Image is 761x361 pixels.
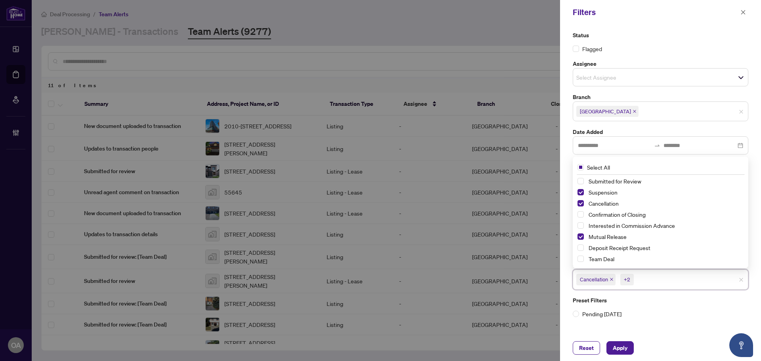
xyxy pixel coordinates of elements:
span: Deposit Receipt Request [589,244,650,251]
span: Cancellation [576,274,616,285]
span: Suspension [589,189,618,196]
label: Branch [573,93,748,101]
span: to [654,142,660,149]
span: Select Submitted for Review [577,178,584,184]
span: Ottawa [576,106,639,117]
div: +2 [624,275,630,283]
span: Mutual Release [589,233,627,240]
label: Date Added [573,128,748,136]
span: Flagged [582,44,602,53]
span: close [610,277,614,281]
span: Cancellation [589,200,619,207]
span: Interested in Commission Advance [589,222,675,229]
span: Confirmation of Closing [589,211,646,218]
span: close [740,10,746,15]
button: Open asap [729,333,753,357]
span: Cancellation [585,199,744,208]
span: Reset [579,342,594,354]
span: Select Suspension [577,189,584,195]
span: Select Team Deal [577,256,584,262]
span: Suspension [585,187,744,197]
span: close [739,277,744,282]
span: Select All [584,163,613,172]
span: Select Confirmation of Closing [577,211,584,218]
span: Mutual Release [585,232,744,241]
span: Select Deposit Receipt Request [577,244,584,251]
span: Cancellation [580,275,608,283]
span: Submitted for Review [589,178,641,185]
span: swap-right [654,142,660,149]
label: Assignee [573,59,748,68]
span: Pending [DATE] [579,309,625,318]
button: Reset [573,341,600,355]
span: [GEOGRAPHIC_DATA] [580,107,631,115]
button: Apply [606,341,634,355]
label: Status [573,31,748,40]
label: Preset Filters [573,296,748,305]
span: Deposit Receipt Request [585,243,744,252]
span: Team Deal [589,255,614,262]
span: Confirmation of Closing [585,210,744,219]
span: Apply [613,342,627,354]
span: Select Interested in Commission Advance [577,222,584,229]
span: Submitted for Review [585,176,744,186]
div: Filters [573,6,738,18]
span: Select Mutual Release [577,233,584,240]
span: close [739,109,744,114]
span: Select Cancellation [577,200,584,206]
span: close [633,109,637,113]
span: Interested in Commission Advance [585,221,744,230]
span: Team Deal [585,254,744,264]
